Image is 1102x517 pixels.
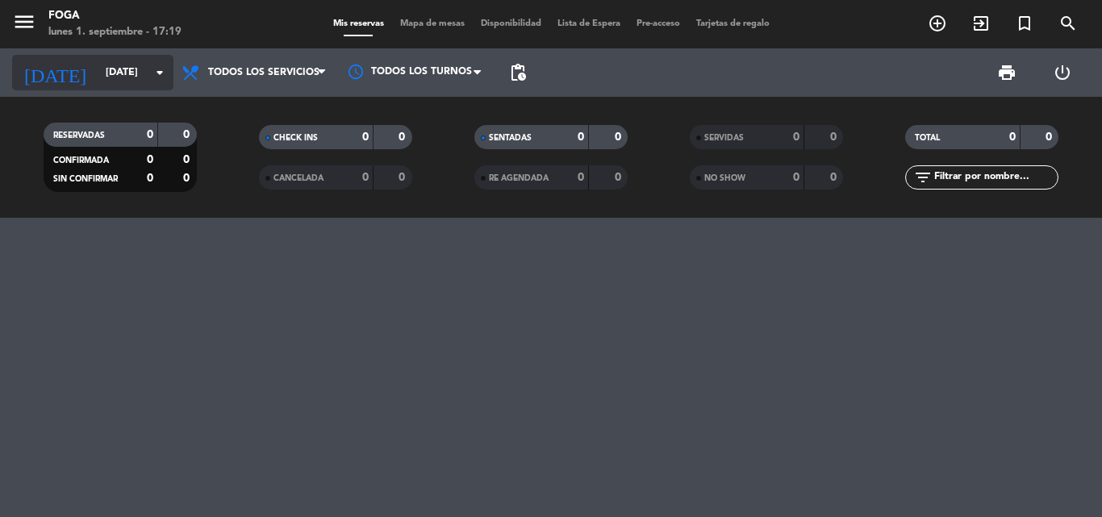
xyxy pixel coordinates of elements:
[12,10,36,34] i: menu
[793,131,799,143] strong: 0
[392,19,473,28] span: Mapa de mesas
[473,19,549,28] span: Disponibilidad
[12,55,98,90] i: [DATE]
[704,134,744,142] span: SERVIDAS
[1058,14,1078,33] i: search
[208,67,319,78] span: Todos los servicios
[147,173,153,184] strong: 0
[615,172,624,183] strong: 0
[971,14,991,33] i: exit_to_app
[399,131,408,143] strong: 0
[48,24,182,40] div: lunes 1. septiembre - 17:19
[53,175,118,183] span: SIN CONFIRMAR
[1046,131,1055,143] strong: 0
[830,131,840,143] strong: 0
[928,14,947,33] i: add_circle_outline
[913,168,933,187] i: filter_list
[399,172,408,183] strong: 0
[362,131,369,143] strong: 0
[53,131,105,140] span: RESERVADAS
[273,174,324,182] span: CANCELADA
[578,131,584,143] strong: 0
[147,154,153,165] strong: 0
[273,134,318,142] span: CHECK INS
[615,131,624,143] strong: 0
[688,19,778,28] span: Tarjetas de regalo
[508,63,528,82] span: pending_actions
[325,19,392,28] span: Mis reservas
[1053,63,1072,82] i: power_settings_new
[997,63,1016,82] span: print
[147,129,153,140] strong: 0
[1009,131,1016,143] strong: 0
[549,19,628,28] span: Lista de Espera
[933,169,1058,186] input: Filtrar por nombre...
[150,63,169,82] i: arrow_drop_down
[793,172,799,183] strong: 0
[915,134,940,142] span: TOTAL
[578,172,584,183] strong: 0
[183,154,193,165] strong: 0
[53,156,109,165] span: CONFIRMADA
[48,8,182,24] div: FOGA
[12,10,36,40] button: menu
[489,134,532,142] span: SENTADAS
[704,174,745,182] span: NO SHOW
[1034,48,1090,97] div: LOG OUT
[489,174,549,182] span: RE AGENDADA
[1015,14,1034,33] i: turned_in_not
[628,19,688,28] span: Pre-acceso
[830,172,840,183] strong: 0
[362,172,369,183] strong: 0
[183,129,193,140] strong: 0
[183,173,193,184] strong: 0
